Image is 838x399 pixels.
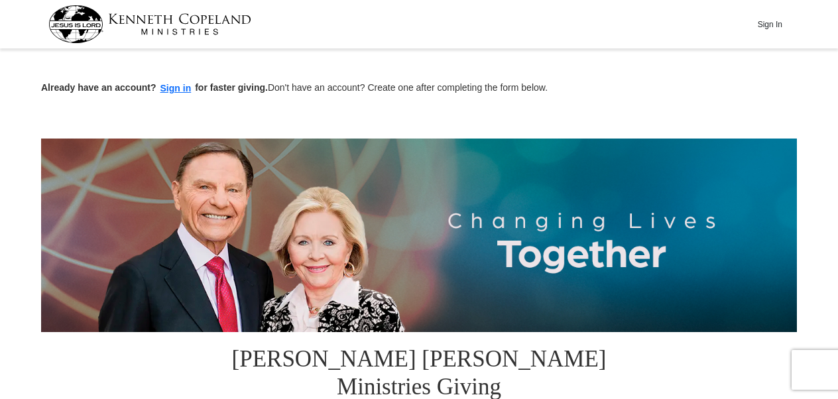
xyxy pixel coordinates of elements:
strong: Already have an account? for faster giving. [41,82,268,93]
p: Don't have an account? Create one after completing the form below. [41,81,797,96]
button: Sign In [750,14,790,34]
button: Sign in [156,81,196,96]
img: kcm-header-logo.svg [48,5,251,43]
